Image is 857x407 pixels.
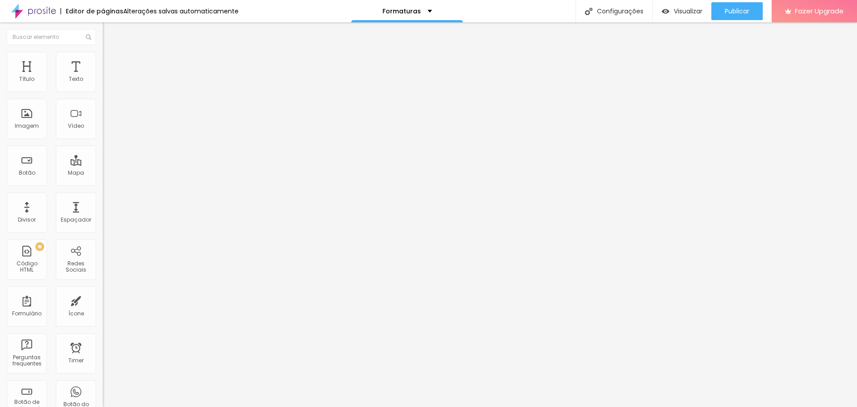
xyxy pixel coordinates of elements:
p: Formaturas [382,8,421,14]
div: Redes Sociais [58,260,93,273]
button: Visualizar [653,2,711,20]
div: Título [19,76,34,82]
img: view-1.svg [662,8,669,15]
div: Texto [69,76,83,82]
iframe: Editor [103,22,857,407]
span: Visualizar [674,8,702,15]
div: Timer [68,357,84,364]
div: Perguntas frequentes [9,354,44,367]
img: Icone [86,34,91,40]
div: Divisor [18,217,36,223]
span: Fazer Upgrade [795,7,844,15]
img: Icone [585,8,592,15]
div: Ícone [68,310,84,317]
button: Publicar [711,2,763,20]
input: Buscar elemento [7,29,96,45]
div: Mapa [68,170,84,176]
div: Espaçador [61,217,91,223]
div: Alterações salvas automaticamente [123,8,239,14]
div: Formulário [12,310,42,317]
div: Código HTML [9,260,44,273]
div: Imagem [15,123,39,129]
div: Botão [19,170,35,176]
div: Vídeo [68,123,84,129]
span: Publicar [725,8,749,15]
div: Editor de páginas [60,8,123,14]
